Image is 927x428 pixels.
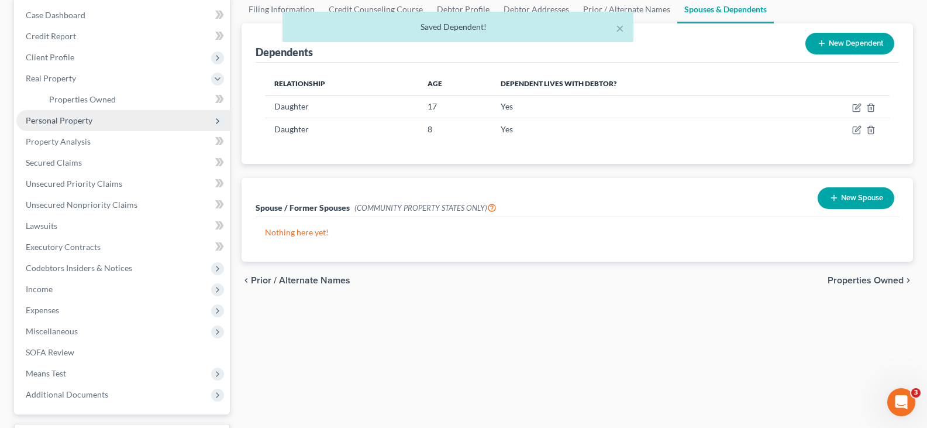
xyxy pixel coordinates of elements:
a: Unsecured Priority Claims [16,173,230,194]
span: (COMMUNITY PROPERTY STATES ONLY) [354,203,497,213]
span: Unsecured Priority Claims [26,179,122,189]
p: Nothing here yet! [265,227,890,238]
span: Codebtors Insiders & Notices [26,263,132,273]
span: Executory Contracts [26,242,101,252]
span: Secured Claims [26,157,82,167]
span: Miscellaneous [26,326,78,336]
button: New Spouse [818,187,894,209]
td: Daughter [265,118,418,141]
a: SOFA Review [16,342,230,363]
span: Case Dashboard [26,10,85,20]
td: Yes [491,95,787,118]
td: 17 [418,95,491,118]
span: Means Test [26,368,66,378]
span: Expenses [26,305,59,315]
a: Secured Claims [16,152,230,173]
span: Spouse / Former Spouses [256,203,350,213]
span: Properties Owned [828,276,904,285]
span: Additional Documents [26,389,108,399]
div: Saved Dependent! [292,21,624,33]
span: Prior / Alternate Names [251,276,350,285]
a: Unsecured Nonpriority Claims [16,194,230,215]
div: Dependents [256,45,313,59]
td: 8 [418,118,491,141]
span: Real Property [26,73,76,83]
i: chevron_left [242,276,251,285]
span: SOFA Review [26,347,74,357]
td: Yes [491,118,787,141]
td: Daughter [265,95,418,118]
span: Unsecured Nonpriority Claims [26,200,137,210]
a: Case Dashboard [16,5,230,26]
span: Properties Owned [49,94,116,104]
i: chevron_right [904,276,913,285]
button: × [616,21,624,35]
button: chevron_left Prior / Alternate Names [242,276,350,285]
th: Age [418,72,491,95]
a: Lawsuits [16,215,230,237]
a: Executory Contracts [16,237,230,258]
button: Properties Owned chevron_right [828,276,913,285]
span: Client Profile [26,52,74,62]
th: Dependent lives with debtor? [491,72,787,95]
span: 3 [911,388,921,398]
span: Income [26,284,53,294]
a: Property Analysis [16,131,230,152]
th: Relationship [265,72,418,95]
span: Personal Property [26,115,92,125]
iframe: Intercom live chat [887,388,915,416]
span: Property Analysis [26,136,91,146]
span: Lawsuits [26,221,57,231]
a: Properties Owned [40,89,230,110]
